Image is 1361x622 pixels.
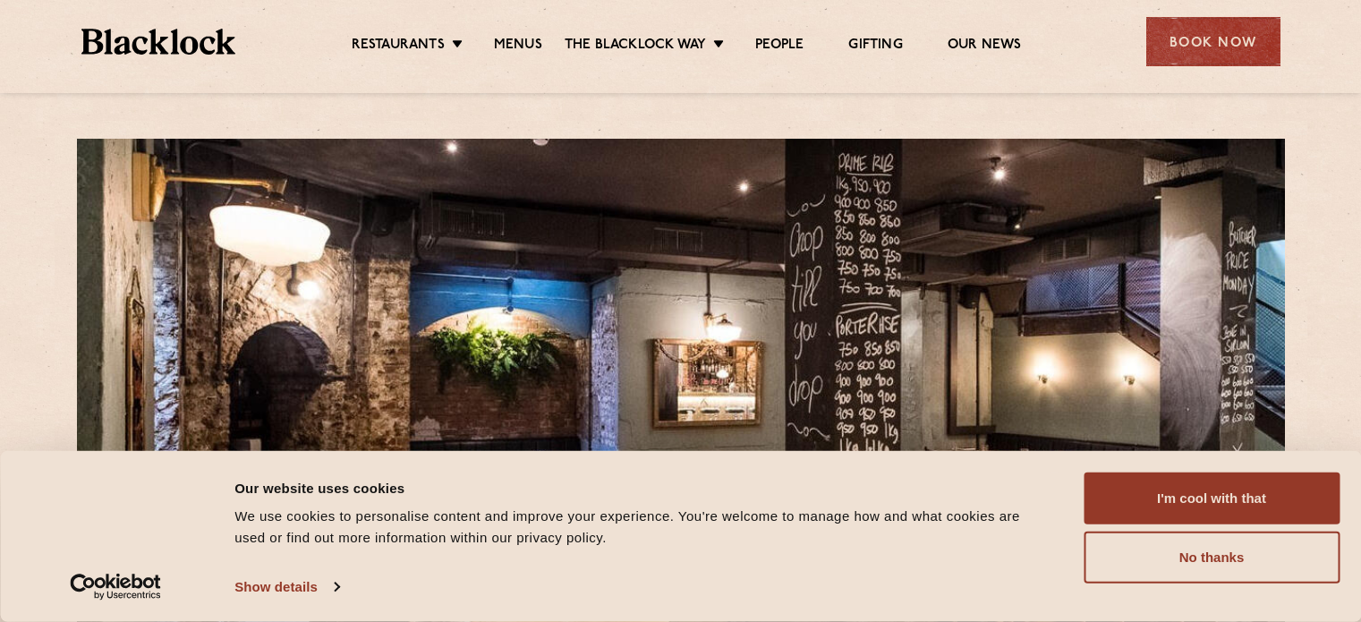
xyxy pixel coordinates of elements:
div: Book Now [1146,17,1280,66]
div: Our website uses cookies [234,477,1043,498]
a: Restaurants [352,37,445,56]
button: No thanks [1084,532,1340,584]
a: The Blacklock Way [565,37,706,56]
a: People [755,37,804,56]
a: Usercentrics Cookiebot - opens in a new window [38,574,194,601]
div: We use cookies to personalise content and improve your experience. You're welcome to manage how a... [234,506,1043,549]
a: Gifting [848,37,902,56]
img: BL_Textured_Logo-footer-cropped.svg [81,29,236,55]
button: I'm cool with that [1084,473,1340,524]
a: Menus [494,37,542,56]
a: Our News [948,37,1022,56]
a: Show details [234,574,338,601]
